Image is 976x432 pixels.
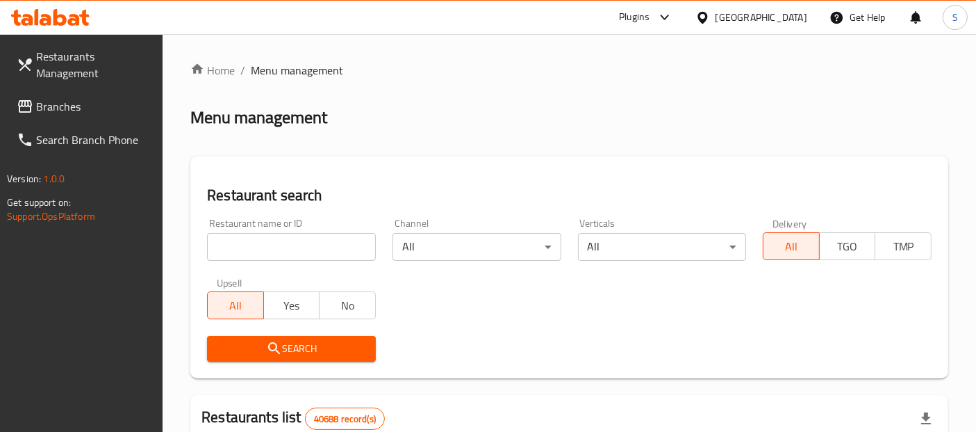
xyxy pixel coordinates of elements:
label: Delivery [772,218,807,228]
span: S [952,10,958,25]
div: Total records count [305,408,385,430]
div: Plugins [619,9,650,26]
span: No [325,296,370,316]
a: Branches [6,90,163,123]
h2: Restaurant search [207,185,932,206]
a: Search Branch Phone [6,123,163,157]
div: All [578,233,747,261]
button: Yes [263,291,320,319]
span: All [213,296,258,316]
span: Branches [36,98,152,115]
label: Upsell [217,278,242,287]
button: All [763,232,820,260]
span: Search [218,340,365,358]
button: All [207,291,264,319]
span: All [769,237,814,257]
div: [GEOGRAPHIC_DATA] [716,10,807,25]
span: Get support on: [7,193,71,211]
span: Search Branch Phone [36,131,152,148]
input: Search for restaurant name or ID.. [207,233,376,261]
button: Search [207,336,376,362]
button: TMP [875,232,932,260]
button: No [319,291,376,319]
span: TGO [825,237,870,257]
span: Menu management [251,62,343,79]
span: Restaurants Management [36,48,152,81]
span: 40688 record(s) [306,413,384,426]
button: TGO [819,232,876,260]
a: Support.OpsPlatform [7,207,95,225]
nav: breadcrumb [190,62,948,79]
span: Yes [270,296,315,316]
h2: Restaurants list [201,407,385,430]
div: All [392,233,561,261]
span: TMP [881,237,926,257]
li: / [240,62,245,79]
a: Home [190,62,235,79]
span: 1.0.0 [43,170,65,188]
span: Version: [7,170,41,188]
h2: Menu management [190,106,327,129]
a: Restaurants Management [6,40,163,90]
